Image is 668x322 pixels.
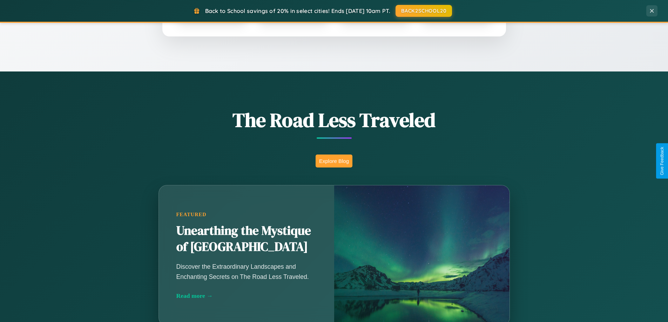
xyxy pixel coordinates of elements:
[205,7,390,14] span: Back to School savings of 20% in select cities! Ends [DATE] 10am PT.
[396,5,452,17] button: BACK2SCHOOL20
[176,223,317,255] h2: Unearthing the Mystique of [GEOGRAPHIC_DATA]
[176,292,317,300] div: Read more →
[176,262,317,281] p: Discover the Extraordinary Landscapes and Enchanting Secrets on The Road Less Traveled.
[316,155,352,167] button: Explore Blog
[176,212,317,218] div: Featured
[660,147,664,175] div: Give Feedback
[124,107,545,133] h1: The Road Less Traveled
